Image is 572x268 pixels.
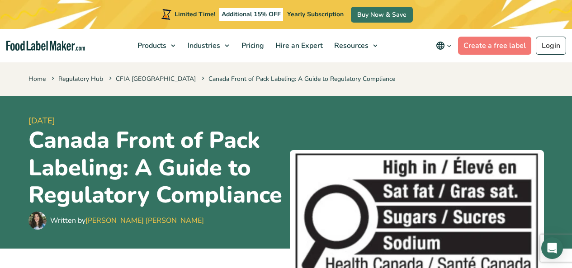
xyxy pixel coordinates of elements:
span: Products [135,41,167,51]
a: Pricing [236,29,268,62]
a: CFIA [GEOGRAPHIC_DATA] [116,75,196,83]
a: Buy Now & Save [351,7,413,23]
div: Open Intercom Messenger [541,237,563,259]
a: Resources [329,29,382,62]
img: Maria Abi Hanna - Food Label Maker [28,212,47,230]
span: Yearly Subscription [287,10,344,19]
a: [PERSON_NAME] [PERSON_NAME] [85,216,204,226]
div: Written by [50,215,204,226]
a: Home [28,75,46,83]
h1: Canada Front of Pack Labeling: A Guide to Regulatory Compliance [28,127,283,209]
span: Pricing [239,41,265,51]
a: Regulatory Hub [58,75,103,83]
a: Products [132,29,180,62]
a: Create a free label [458,37,531,55]
span: Industries [185,41,221,51]
a: Login [536,37,566,55]
span: [DATE] [28,115,283,127]
span: Hire an Expert [273,41,324,51]
span: Additional 15% OFF [219,8,283,21]
span: Resources [331,41,369,51]
span: Limited Time! [175,10,215,19]
a: Industries [182,29,234,62]
a: Hire an Expert [270,29,326,62]
span: Canada Front of Pack Labeling: A Guide to Regulatory Compliance [200,75,395,83]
